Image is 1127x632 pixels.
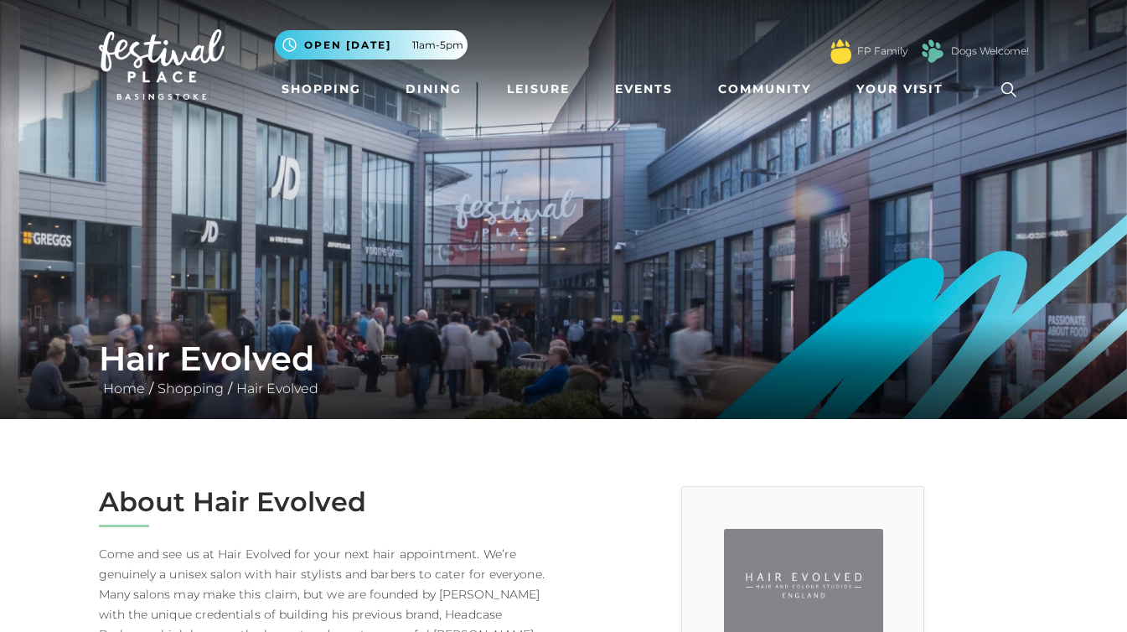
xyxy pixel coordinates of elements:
[86,339,1042,399] div: / /
[99,486,551,518] h2: About Hair Evolved
[153,381,228,396] a: Shopping
[399,74,468,105] a: Dining
[856,80,943,98] span: Your Visit
[275,30,468,60] button: Open [DATE] 11am-5pm
[951,44,1029,59] a: Dogs Welcome!
[850,74,959,105] a: Your Visit
[99,339,1029,379] h1: Hair Evolved
[857,44,907,59] a: FP Family
[275,74,368,105] a: Shopping
[304,38,391,53] span: Open [DATE]
[711,74,818,105] a: Community
[99,29,225,100] img: Festival Place Logo
[500,74,576,105] a: Leisure
[99,381,149,396] a: Home
[232,381,323,396] a: Hair Evolved
[412,38,463,53] span: 11am-5pm
[608,74,680,105] a: Events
